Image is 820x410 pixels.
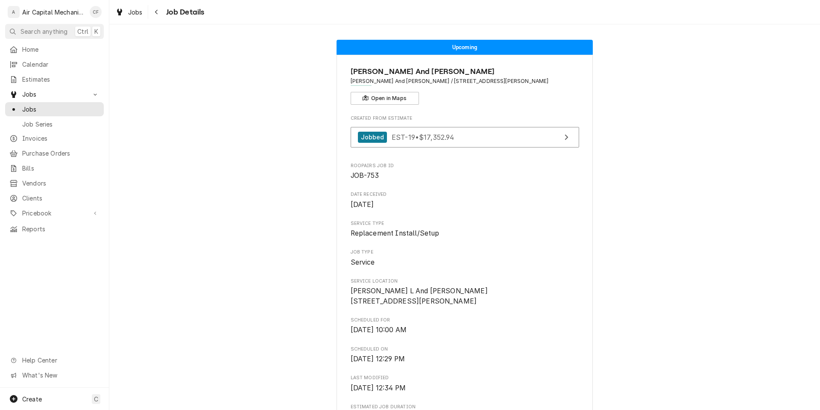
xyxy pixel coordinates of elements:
[22,75,100,84] span: Estimates
[351,346,579,364] div: Scheduled On
[22,194,100,203] span: Clients
[351,383,579,393] span: Last Modified
[351,162,579,181] div: Roopairs Job ID
[351,115,579,152] div: Created From Estimate
[452,44,477,50] span: Upcoming
[5,42,104,56] a: Home
[337,40,593,55] div: Status
[5,206,104,220] a: Go to Pricebook
[351,355,405,363] span: [DATE] 12:29 PM
[351,257,579,268] span: Job Type
[351,317,579,335] div: Scheduled For
[351,220,579,227] span: Service Type
[5,353,104,367] a: Go to Help Center
[22,8,85,17] div: Air Capital Mechanical
[351,258,375,266] span: Service
[351,220,579,239] div: Service Type
[351,92,419,105] button: Open in Maps
[351,325,579,335] span: Scheduled For
[112,5,146,19] a: Jobs
[351,384,406,392] span: [DATE] 12:34 PM
[351,249,579,267] div: Job Type
[150,5,164,19] button: Navigate back
[22,60,100,69] span: Calendar
[5,117,104,131] a: Job Series
[351,66,579,105] div: Client Information
[392,133,454,141] span: EST-19 • $17,352.94
[351,200,579,210] span: Date Received
[5,24,104,39] button: Search anythingCtrlK
[22,356,99,365] span: Help Center
[22,90,87,99] span: Jobs
[22,179,100,188] span: Vendors
[351,354,579,364] span: Scheduled On
[5,57,104,71] a: Calendar
[5,191,104,205] a: Clients
[22,134,100,143] span: Invoices
[351,77,579,85] span: Address
[22,371,99,380] span: What's New
[5,222,104,236] a: Reports
[351,201,374,209] span: [DATE]
[351,346,579,353] span: Scheduled On
[351,229,439,237] span: Replacement Install/Setup
[351,278,579,307] div: Service Location
[351,191,579,209] div: Date Received
[351,171,579,181] span: Roopairs Job ID
[351,115,579,122] span: Created From Estimate
[351,317,579,324] span: Scheduled For
[94,27,98,36] span: K
[22,209,87,218] span: Pricebook
[351,278,579,285] span: Service Location
[351,286,579,306] span: Service Location
[351,66,579,77] span: Name
[351,375,579,393] div: Last Modified
[351,171,379,180] span: JOB-753
[358,132,387,143] div: Jobbed
[351,191,579,198] span: Date Received
[77,27,88,36] span: Ctrl
[90,6,102,18] div: CF
[351,162,579,169] span: Roopairs Job ID
[5,161,104,175] a: Bills
[90,6,102,18] div: Charles Faure's Avatar
[5,176,104,190] a: Vendors
[22,224,100,233] span: Reports
[22,105,100,114] span: Jobs
[351,287,488,305] span: [PERSON_NAME] L And [PERSON_NAME] [STREET_ADDRESS][PERSON_NAME]
[8,6,20,18] div: A
[5,102,104,116] a: Jobs
[164,6,205,18] span: Job Details
[20,27,67,36] span: Search anything
[128,8,143,17] span: Jobs
[22,120,100,129] span: Job Series
[351,375,579,381] span: Last Modified
[22,149,100,158] span: Purchase Orders
[22,45,100,54] span: Home
[5,368,104,382] a: Go to What's New
[351,127,579,148] a: View Estimate
[5,146,104,160] a: Purchase Orders
[22,164,100,173] span: Bills
[5,72,104,86] a: Estimates
[351,326,407,334] span: [DATE] 10:00 AM
[94,395,98,404] span: C
[22,395,42,403] span: Create
[351,249,579,256] span: Job Type
[5,131,104,145] a: Invoices
[351,228,579,239] span: Service Type
[5,87,104,101] a: Go to Jobs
